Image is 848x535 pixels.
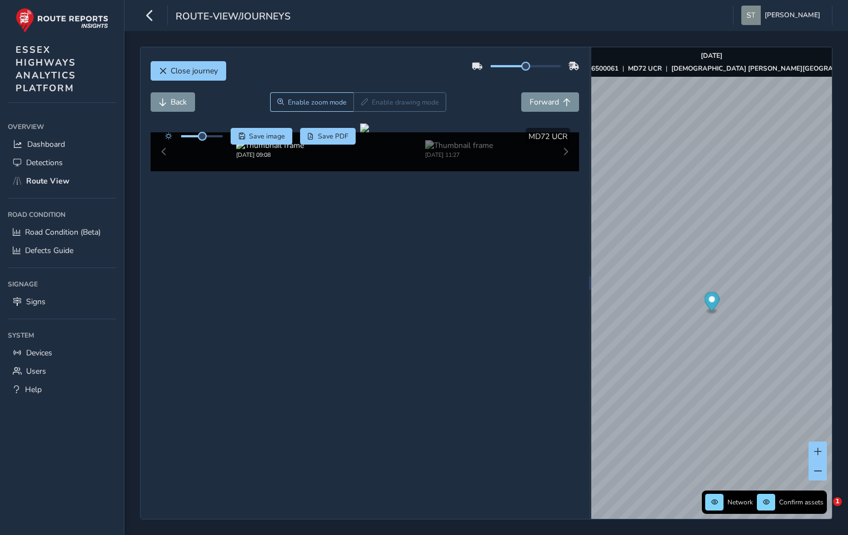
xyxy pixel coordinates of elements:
[628,64,662,73] strong: MD72 UCR
[26,296,46,307] span: Signs
[8,380,116,399] a: Help
[288,98,347,107] span: Enable zoom mode
[318,132,348,141] span: Save PDF
[779,498,824,507] span: Confirm assets
[16,8,108,33] img: rr logo
[528,131,567,142] span: MD72 UCR
[26,366,46,377] span: Users
[26,348,52,358] span: Devices
[25,384,42,395] span: Help
[8,327,116,344] div: System
[704,292,719,315] div: Map marker
[8,276,116,293] div: Signage
[741,6,761,25] img: diamond-layout
[176,9,291,25] span: route-view/journeys
[231,128,292,145] button: Save
[25,245,73,256] span: Defects Guide
[8,344,116,362] a: Devices
[521,92,579,112] button: Forward
[236,140,304,151] img: Thumbnail frame
[765,6,820,25] span: [PERSON_NAME]
[8,293,116,311] a: Signs
[530,97,559,107] span: Forward
[8,172,116,190] a: Route View
[171,97,187,107] span: Back
[8,241,116,260] a: Defects Guide
[833,497,842,506] span: 1
[8,118,116,135] div: Overview
[8,206,116,223] div: Road Condition
[741,6,824,25] button: [PERSON_NAME]
[27,139,65,150] span: Dashboard
[8,135,116,153] a: Dashboard
[270,92,354,112] button: Zoom
[727,498,753,507] span: Network
[8,223,116,241] a: Road Condition (Beta)
[25,227,101,237] span: Road Condition (Beta)
[425,151,493,159] div: [DATE] 11:27
[8,362,116,380] a: Users
[151,61,226,81] button: Close journey
[701,51,722,60] strong: [DATE]
[810,497,837,524] iframe: Intercom live chat
[171,66,218,76] span: Close journey
[249,132,285,141] span: Save image
[8,153,116,172] a: Detections
[16,43,76,95] span: ESSEX HIGHWAYS ANALYTICS PLATFORM
[151,92,195,112] button: Back
[26,176,69,186] span: Route View
[26,157,63,168] span: Detections
[236,151,304,159] div: [DATE] 09:08
[300,128,356,145] button: PDF
[425,140,493,151] img: Thumbnail frame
